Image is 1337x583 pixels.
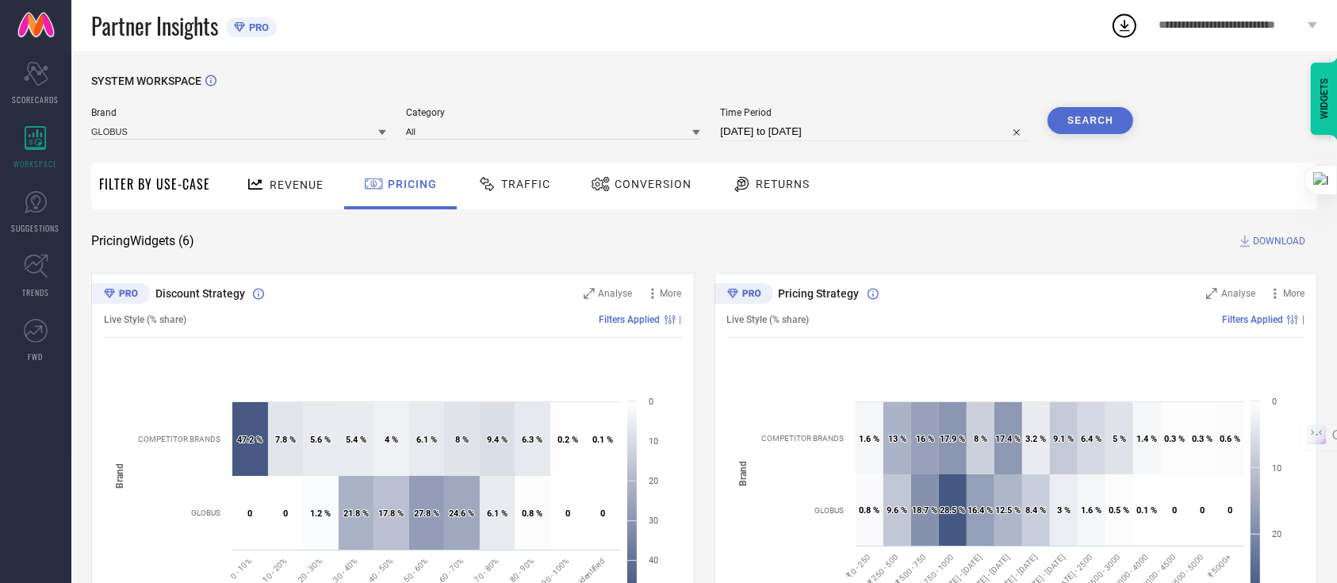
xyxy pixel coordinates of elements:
[229,556,253,580] text: 0 - 10%
[649,397,653,407] text: 0
[661,288,682,299] span: More
[501,178,550,190] span: Traffic
[29,351,44,362] span: FWD
[600,314,661,325] span: Filters Applied
[1205,552,1233,580] text: ₹ 5000+
[237,435,262,445] text: 47.2 %
[91,75,201,87] span: SYSTEM WORKSPACE
[814,506,844,515] text: GLOBUS
[12,222,60,234] span: SUGGESTIONS
[247,508,252,519] text: 0
[310,435,331,445] text: 5.6 %
[414,508,439,519] text: 27.8 %
[584,288,595,299] svg: Zoom
[343,508,369,519] text: 21.8 %
[565,508,570,519] text: 0
[592,435,613,445] text: 0.1 %
[1164,434,1185,444] text: 0.3 %
[13,94,59,105] span: SCORECARDS
[522,508,542,519] text: 0.8 %
[1048,107,1133,134] button: Search
[557,435,578,445] text: 0.2 %
[138,435,220,443] text: COMPETITOR BRANDS
[1222,314,1283,325] span: Filters Applied
[727,314,810,325] span: Live Style (% share)
[104,314,186,325] span: Live Style (% share)
[91,283,150,307] div: Premium
[1200,505,1205,516] text: 0
[310,508,331,519] text: 1.2 %
[1192,434,1212,444] text: 0.3 %
[1272,397,1277,407] text: 0
[887,505,907,516] text: 9.6 %
[859,434,879,444] text: 1.6 %
[1109,505,1129,516] text: 0.5 %
[14,158,58,170] span: WORKSPACE
[680,314,682,325] span: |
[346,435,366,445] text: 5.4 %
[455,435,469,445] text: 8 %
[615,178,691,190] span: Conversion
[737,461,749,486] tspan: Brand
[720,122,1028,141] input: Select time period
[720,107,1028,118] span: Time Period
[649,476,658,486] text: 20
[1221,288,1255,299] span: Analyse
[649,436,658,447] text: 10
[1206,288,1217,299] svg: Zoom
[487,508,508,519] text: 6.1 %
[1283,288,1304,299] span: More
[449,508,474,519] text: 24.6 %
[1025,434,1046,444] text: 3.2 %
[283,508,288,519] text: 0
[1172,505,1177,516] text: 0
[995,434,1021,444] text: 17.4 %
[761,434,844,443] text: COMPETITOR BRANDS
[1272,463,1281,474] text: 10
[844,552,872,580] text: ₹ 0 - 250
[522,435,542,445] text: 6.3 %
[649,516,658,526] text: 30
[487,435,508,445] text: 9.4 %
[1136,505,1157,516] text: 0.1 %
[967,505,993,516] text: 16.4 %
[1057,505,1071,516] text: 3 %
[385,435,398,445] text: 4 %
[1228,505,1232,516] text: 0
[649,555,658,566] text: 40
[388,178,437,190] span: Pricing
[1272,529,1281,539] text: 20
[1081,505,1101,516] text: 1.6 %
[416,435,437,445] text: 6.1 %
[916,434,934,444] text: 16 %
[974,434,987,444] text: 8 %
[270,178,324,191] span: Revenue
[940,505,965,516] text: 28.5 %
[406,107,701,118] span: Category
[1136,434,1157,444] text: 1.4 %
[1113,434,1126,444] text: 5 %
[779,287,860,300] span: Pricing Strategy
[1081,434,1101,444] text: 6.4 %
[114,463,125,489] tspan: Brand
[99,175,210,194] span: Filter By Use-Case
[1220,434,1240,444] text: 0.6 %
[600,508,605,519] text: 0
[275,435,296,445] text: 7.8 %
[91,10,218,42] span: Partner Insights
[859,505,879,516] text: 0.8 %
[1025,505,1046,516] text: 8.4 %
[378,508,404,519] text: 17.8 %
[888,434,906,444] text: 13 %
[1110,11,1139,40] div: Open download list
[155,287,245,300] span: Discount Strategy
[91,233,194,249] span: Pricing Widgets ( 6 )
[191,508,220,517] text: GLOBUS
[1053,434,1074,444] text: 9.1 %
[995,505,1021,516] text: 12.5 %
[912,505,937,516] text: 18.7 %
[1253,233,1305,249] span: DOWNLOAD
[599,288,633,299] span: Analyse
[940,434,965,444] text: 17.9 %
[245,21,269,33] span: PRO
